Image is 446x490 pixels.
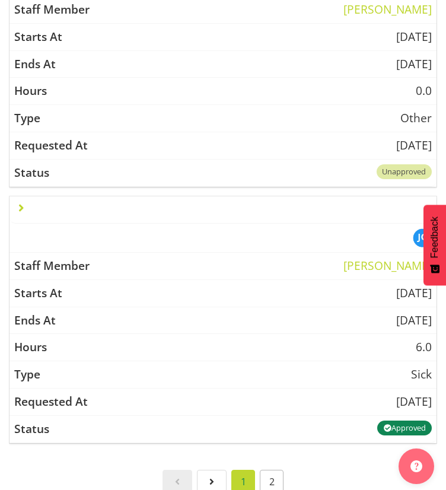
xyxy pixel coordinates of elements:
[9,334,437,361] td: 6.0
[9,105,437,132] td: Other
[9,307,437,335] td: [DATE]
[410,460,422,472] img: help-xxl-2.png
[343,1,432,18] a: [PERSON_NAME]
[9,78,437,105] td: 0.0
[423,205,446,285] button: Feedback - Show survey
[9,280,437,307] td: [DATE]
[382,166,426,177] div: Unapproved
[413,228,432,247] img: josephine-godinez11850.jpg
[9,24,437,51] td: [DATE]
[343,257,432,275] a: [PERSON_NAME]
[429,217,440,258] span: Feedback
[383,421,426,435] div: Approved
[9,361,437,389] td: Sick
[9,389,437,416] td: [DATE]
[9,51,437,78] td: [DATE]
[9,132,437,160] td: [DATE]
